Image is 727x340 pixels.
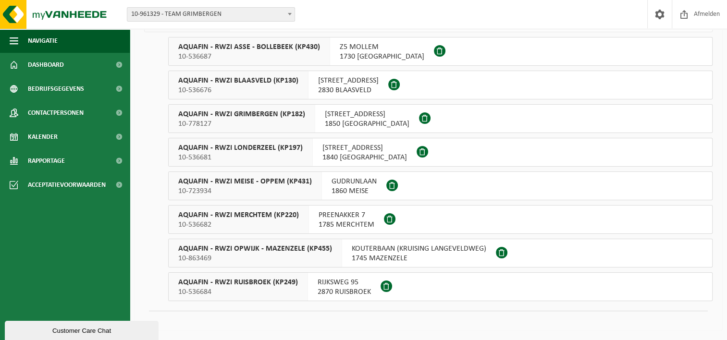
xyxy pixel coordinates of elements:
[28,77,84,101] span: Bedrijfsgegevens
[168,138,713,167] button: AQUAFIN - RWZI LONDERZEEL (KP197) 10-536681 [STREET_ADDRESS]1840 [GEOGRAPHIC_DATA]
[332,177,377,186] span: GUDRUNLAAN
[319,220,374,230] span: 1785 MERCHTEM
[178,177,312,186] span: AQUAFIN - RWZI MEISE - OPPEM (KP431)
[325,119,409,129] span: 1850 [GEOGRAPHIC_DATA]
[178,254,332,263] span: 10-863469
[28,53,64,77] span: Dashboard
[127,8,295,21] span: 10-961329 - TEAM GRIMBERGEN
[318,85,379,95] span: 2830 BLAASVELD
[178,153,303,162] span: 10-536681
[168,171,713,200] button: AQUAFIN - RWZI MEISE - OPPEM (KP431) 10-723934 GUDRUNLAAN1860 MEISE
[319,210,374,220] span: PREENAKKER 7
[28,29,58,53] span: Navigatie
[127,7,295,22] span: 10-961329 - TEAM GRIMBERGEN
[168,205,713,234] button: AQUAFIN - RWZI MERCHTEM (KP220) 10-536682 PREENAKKER 71785 MERCHTEM
[178,85,298,95] span: 10-536676
[340,42,424,52] span: Z5 MOLLEM
[168,37,713,66] button: AQUAFIN - RWZI ASSE - BOLLEBEEK (KP430) 10-536687 Z5 MOLLEM1730 [GEOGRAPHIC_DATA]
[28,149,65,173] span: Rapportage
[318,76,379,85] span: [STREET_ADDRESS]
[168,71,713,99] button: AQUAFIN - RWZI BLAASVELD (KP130) 10-536676 [STREET_ADDRESS]2830 BLAASVELD
[178,278,298,287] span: AQUAFIN - RWZI RUISBROEK (KP249)
[178,119,305,129] span: 10-778127
[318,287,371,297] span: 2870 RUISBROEK
[178,220,299,230] span: 10-536682
[178,52,320,61] span: 10-536687
[322,143,407,153] span: [STREET_ADDRESS]
[332,186,377,196] span: 1860 MEISE
[178,143,303,153] span: AQUAFIN - RWZI LONDERZEEL (KP197)
[322,153,407,162] span: 1840 [GEOGRAPHIC_DATA]
[178,76,298,85] span: AQUAFIN - RWZI BLAASVELD (KP130)
[318,278,371,287] span: RIJKSWEG 95
[178,186,312,196] span: 10-723934
[28,101,84,125] span: Contactpersonen
[325,109,409,119] span: [STREET_ADDRESS]
[28,125,58,149] span: Kalender
[352,254,486,263] span: 1745 MAZENZELE
[168,239,713,267] button: AQUAFIN - RWZI OPWIJK - MAZENZELE (KP455) 10-863469 KOUTERBAAN (KRUISING LANGEVELDWEG)1745 MAZENZELE
[168,104,713,133] button: AQUAFIN - RWZI GRIMBERGEN (KP182) 10-778127 [STREET_ADDRESS]1850 [GEOGRAPHIC_DATA]
[168,272,713,301] button: AQUAFIN - RWZI RUISBROEK (KP249) 10-536684 RIJKSWEG 952870 RUISBROEK
[178,109,305,119] span: AQUAFIN - RWZI GRIMBERGEN (KP182)
[340,52,424,61] span: 1730 [GEOGRAPHIC_DATA]
[178,210,299,220] span: AQUAFIN - RWZI MERCHTEM (KP220)
[5,319,160,340] iframe: chat widget
[28,173,106,197] span: Acceptatievoorwaarden
[352,244,486,254] span: KOUTERBAAN (KRUISING LANGEVELDWEG)
[178,287,298,297] span: 10-536684
[178,42,320,52] span: AQUAFIN - RWZI ASSE - BOLLEBEEK (KP430)
[178,244,332,254] span: AQUAFIN - RWZI OPWIJK - MAZENZELE (KP455)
